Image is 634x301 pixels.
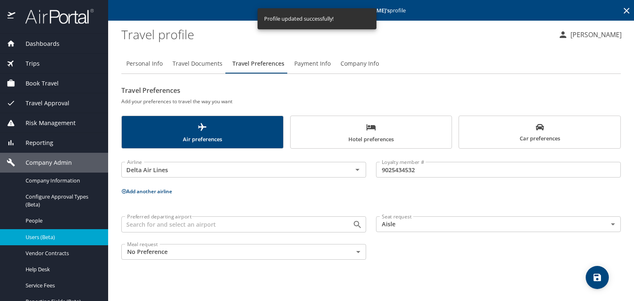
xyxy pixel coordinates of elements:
[232,59,284,69] span: Travel Preferences
[127,122,278,144] span: Air preferences
[555,27,625,42] button: [PERSON_NAME]
[26,282,98,289] span: Service Fees
[15,99,69,108] span: Travel Approval
[15,138,53,147] span: Reporting
[264,11,334,27] div: Profile updated successfully!
[15,39,59,48] span: Dashboards
[7,8,16,24] img: icon-airportal.png
[568,30,622,40] p: [PERSON_NAME]
[126,59,163,69] span: Personal Info
[15,79,59,88] span: Book Travel
[352,219,363,230] button: Open
[121,116,621,149] div: scrollable force tabs example
[111,8,632,13] p: Editing profile
[121,188,172,195] button: Add another airline
[124,219,339,230] input: Search for and select an airport
[586,266,609,289] button: save
[121,97,621,106] h6: Add your preferences to travel the way you want
[464,123,615,143] span: Car preferences
[26,193,98,209] span: Configure Approval Types (Beta)
[26,233,98,241] span: Users (Beta)
[15,119,76,128] span: Risk Management
[26,265,98,273] span: Help Desk
[121,244,366,260] div: No Preference
[352,164,363,175] button: Open
[26,177,98,185] span: Company Information
[294,59,331,69] span: Payment Info
[121,54,621,73] div: Profile
[376,216,621,232] div: Aisle
[121,84,621,97] h2: Travel Preferences
[341,59,379,69] span: Company Info
[16,8,94,24] img: airportal-logo.png
[15,158,72,167] span: Company Admin
[173,59,222,69] span: Travel Documents
[296,122,447,144] span: Hotel preferences
[26,249,98,257] span: Vendor Contracts
[15,59,40,68] span: Trips
[121,21,551,47] h1: Travel profile
[26,217,98,225] span: People
[124,164,339,175] input: Select an Airline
